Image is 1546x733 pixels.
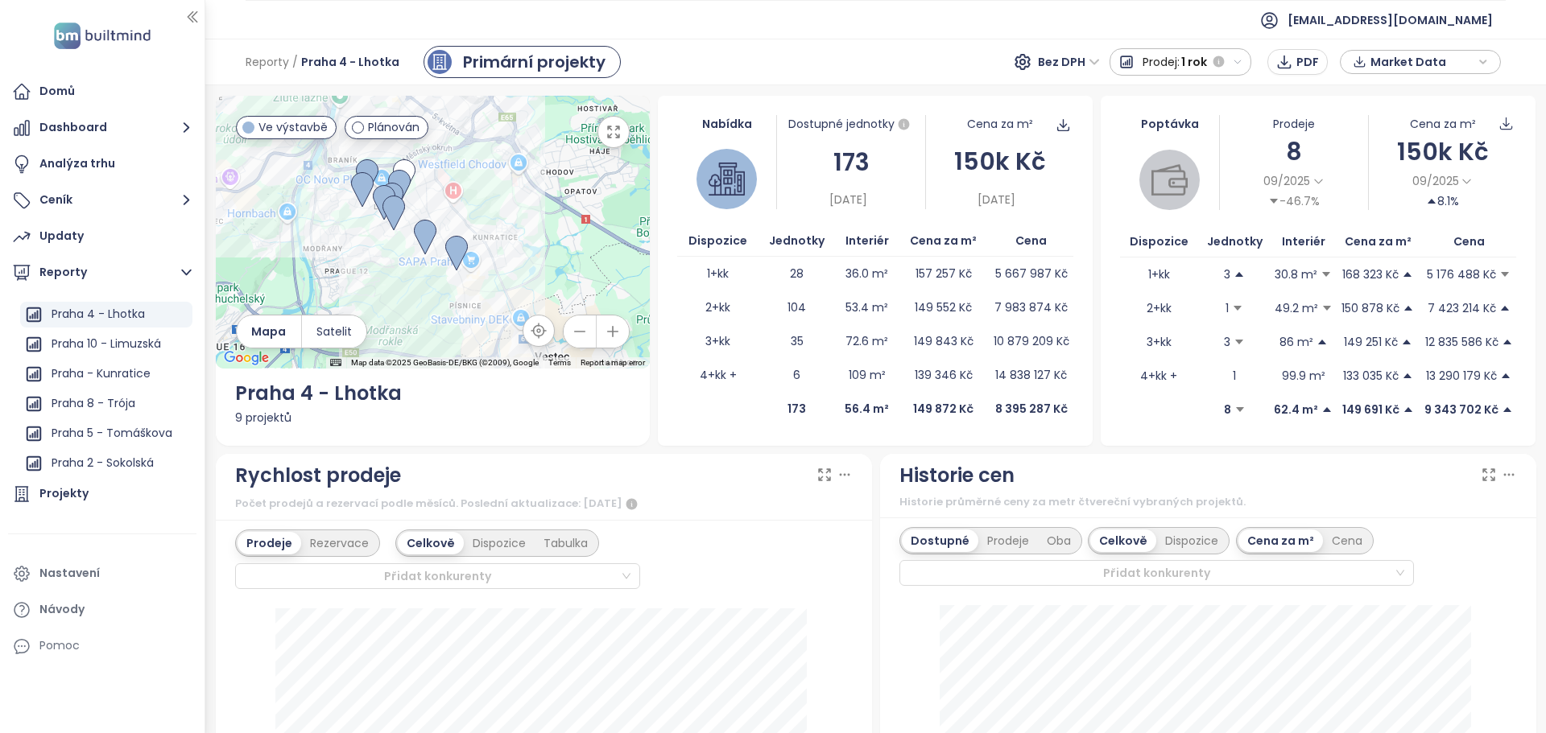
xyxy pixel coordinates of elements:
[20,331,192,357] div: Praha 10 - Limuzská
[777,143,924,181] div: 173
[52,364,151,384] div: Praha - Kunratice
[1343,367,1399,385] p: 133 035 Kč
[1143,47,1180,76] span: Prodej:
[20,302,192,327] div: Praha 4 - Lhotka
[424,46,621,78] a: primary
[994,332,1069,350] p: 10 879 209 Kč
[1403,303,1414,314] span: caret-up
[52,334,161,354] div: Praha 10 - Limuzská
[1426,367,1497,385] p: 13 290 179 Kč
[1426,196,1437,207] span: caret-up
[829,191,867,208] span: [DATE]
[1263,172,1310,190] span: 09/2025
[845,265,888,282] p: 36.0 m²
[235,378,631,409] div: Praha 4 - Lhotka
[1275,266,1317,283] p: 30.8 m²
[39,81,75,101] div: Domů
[1234,269,1245,280] span: caret-up
[1401,336,1412,348] span: caret-up
[677,290,758,324] td: 2+kk
[1238,529,1323,552] div: Cena za m²
[1282,367,1325,385] p: 99.9 m²
[548,358,571,367] a: Terms (opens in new tab)
[8,220,196,253] a: Updaty
[8,112,196,144] button: Dashboard
[914,332,973,350] p: 149 843 Kč
[913,400,973,418] p: 149 872 Kč
[1500,370,1511,381] span: caret-up
[902,529,978,552] div: Dostupné
[316,323,352,340] span: Satelit
[677,324,758,358] td: 3+kk
[246,47,289,76] span: Reporty
[1321,303,1333,314] span: caret-down
[1271,226,1335,257] th: Interiér
[978,191,1015,208] span: [DATE]
[1267,49,1328,75] button: PDF
[787,299,806,316] p: 104
[220,348,273,369] a: Open this area in Google Maps (opens a new window)
[1090,529,1156,552] div: Celkově
[995,265,1068,282] p: 5 667 987 Kč
[1268,192,1320,210] div: -46.7%
[238,532,301,554] div: Prodeje
[235,409,631,426] div: 9 projektů
[52,304,145,324] div: Praha 4 - Lhotka
[52,453,154,473] div: Praha 2 - Sokolská
[1341,299,1399,317] p: 150 878 Kč
[1426,192,1459,210] div: 8.1%
[39,484,89,504] div: Projekty
[845,400,889,418] p: 56.4 m²
[1120,257,1197,291] td: 1+kk
[793,366,800,384] p: 6
[581,358,645,367] a: Report a map error
[989,225,1074,257] th: Cena
[791,332,804,350] p: 35
[235,460,401,491] div: Rychlost prodeje
[709,161,745,197] img: house
[677,257,758,290] td: 1+kk
[39,226,84,246] div: Updaty
[1321,404,1333,415] span: caret-up
[967,115,1033,133] div: Cena za m²
[1288,1,1493,39] span: [EMAIL_ADDRESS][DOMAIN_NAME]
[302,315,366,348] button: Satelit
[1428,299,1496,317] p: 7 423 214 Kč
[1403,404,1414,415] span: caret-up
[1402,370,1413,381] span: caret-up
[677,115,776,133] div: Nabídka
[1427,266,1496,283] p: 5 176 488 Kč
[777,115,924,134] div: Dostupné jednotky
[8,478,196,510] a: Projekty
[1224,333,1230,351] p: 3
[926,142,1073,180] div: 150k Kč
[8,76,196,108] a: Domů
[8,148,196,180] a: Analýza trhu
[1038,529,1080,552] div: Oba
[368,118,420,136] span: Plánován
[1038,50,1100,74] span: Bez DPH
[1344,333,1398,351] p: 149 251 Kč
[915,299,972,316] p: 149 552 Kč
[916,265,972,282] p: 157 257 Kč
[8,184,196,216] button: Ceník
[790,265,804,282] p: 28
[1424,401,1498,418] p: 9 343 702 Kč
[899,460,1015,491] div: Historie cen
[1151,162,1188,198] img: wallet
[251,323,286,340] span: Mapa
[845,332,888,350] p: 72.6 m²
[1349,50,1492,74] div: button
[1233,367,1236,385] p: 1
[20,421,192,447] div: Praha 5 - Tomáškova
[899,494,1517,510] div: Historie průměrné ceny za metr čtvereční vybraných projektů.
[1499,303,1511,314] span: caret-up
[1234,336,1245,348] span: caret-down
[20,451,192,476] div: Praha 2 - Sokolská
[995,366,1067,384] p: 14 838 127 Kč
[1226,299,1229,317] p: 1
[899,225,988,257] th: Cena za m²
[1224,401,1231,418] p: 8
